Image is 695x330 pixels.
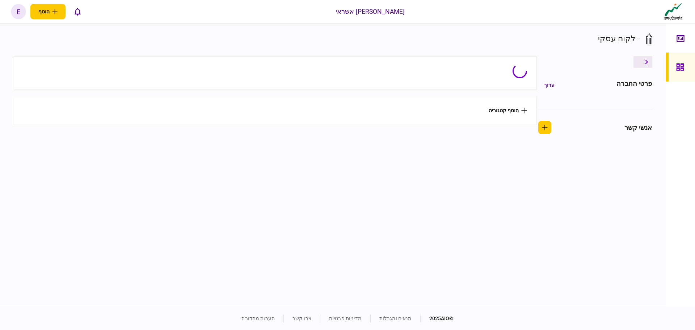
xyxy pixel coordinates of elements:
button: e [11,4,26,19]
div: [PERSON_NAME] אשראי [336,7,405,16]
div: © 2025 AIO [420,315,454,322]
div: אנשי קשר [624,123,652,133]
button: הוסף קטגוריה [489,108,527,113]
a: הערות מהדורה [241,316,275,321]
div: פרטי החברה [616,79,652,92]
button: ערוך [538,79,560,92]
div: - לקוח עסקי [598,33,640,45]
button: פתח רשימת התראות [70,4,85,19]
a: צרו קשר [292,316,311,321]
img: client company logo [663,3,684,21]
button: פתח תפריט להוספת לקוח [30,4,66,19]
a: תנאים והגבלות [379,316,412,321]
a: מדיניות פרטיות [329,316,362,321]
